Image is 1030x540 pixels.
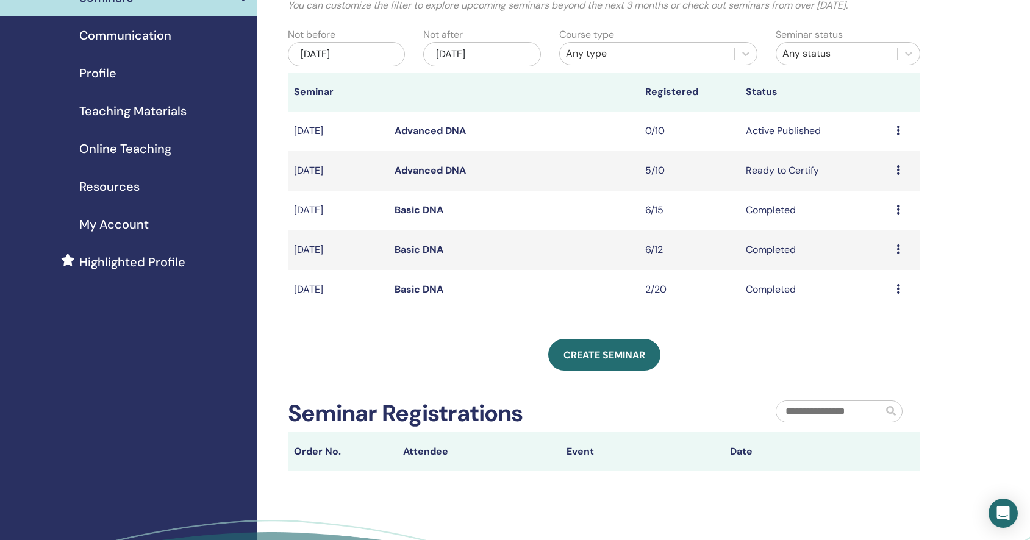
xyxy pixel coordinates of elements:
td: [DATE] [288,270,388,310]
th: Attendee [397,432,560,471]
span: Resources [79,177,140,196]
a: Basic DNA [395,204,443,216]
span: Highlighted Profile [79,253,185,271]
td: [DATE] [288,230,388,270]
span: Online Teaching [79,140,171,158]
th: Registered [639,73,740,112]
td: 6/12 [639,230,740,270]
td: Active Published [740,112,890,151]
td: Ready to Certify [740,151,890,191]
td: 6/15 [639,191,740,230]
td: 0/10 [639,112,740,151]
div: Any status [782,46,891,61]
td: Completed [740,191,890,230]
td: [DATE] [288,151,388,191]
h2: Seminar Registrations [288,400,523,428]
label: Course type [559,27,614,42]
span: Create seminar [563,349,645,361]
a: Create seminar [548,339,660,371]
th: Order No. [288,432,397,471]
span: My Account [79,215,149,233]
div: [DATE] [423,42,540,66]
td: 5/10 [639,151,740,191]
td: Completed [740,230,890,270]
div: Open Intercom Messenger [989,499,1018,528]
div: Any type [566,46,729,61]
a: Basic DNA [395,283,443,296]
th: Event [560,432,724,471]
a: Basic DNA [395,243,443,256]
span: Teaching Materials [79,102,187,120]
span: Profile [79,64,116,82]
label: Not before [288,27,335,42]
td: Completed [740,270,890,310]
td: [DATE] [288,191,388,230]
label: Not after [423,27,463,42]
th: Seminar [288,73,388,112]
td: 2/20 [639,270,740,310]
span: Communication [79,26,171,44]
div: [DATE] [288,42,405,66]
th: Date [724,432,887,471]
a: Advanced DNA [395,124,466,137]
label: Seminar status [776,27,843,42]
td: [DATE] [288,112,388,151]
a: Advanced DNA [395,164,466,177]
th: Status [740,73,890,112]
